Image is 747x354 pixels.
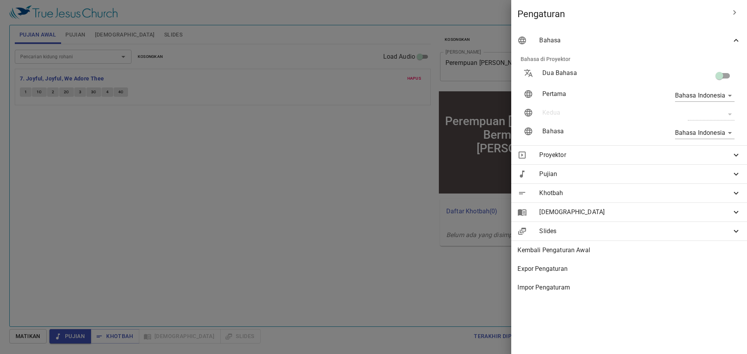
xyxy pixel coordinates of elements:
span: Pujian [539,169,731,179]
p: Pertama [542,89,642,99]
div: Pujian [511,165,747,183]
div: Impor Pengaturam [511,278,747,297]
span: Proyektor [539,150,731,160]
span: Slides [539,227,731,236]
span: Expor Pengaturan [517,264,741,274]
span: Bahasa [539,36,731,45]
div: Khotbah [511,184,747,202]
p: Dua Bahasa [542,68,642,78]
div: Slides [511,222,747,241]
div: [DEMOGRAPHIC_DATA] [511,203,747,221]
div: Bahasa [511,31,747,50]
span: Khotbah [539,188,731,198]
span: Impor Pengaturam [517,283,741,292]
div: Bahasa Indonesia [675,127,735,139]
span: Kembali Pengaturan Awal [517,246,741,255]
p: Pujian [191,43,209,49]
div: Expor Pengaturan [511,260,747,278]
span: [DEMOGRAPHIC_DATA] [539,208,731,217]
div: Kembali Pengaturan Awal [511,241,747,260]
div: Proyektor [511,146,747,164]
div: Perempuan [PERSON_NAME] Bermurah Hati [PERSON_NAME] [4,25,164,66]
li: 7 [197,51,203,63]
div: Bahasa Indonesia [675,89,735,102]
li: Bahasa di Proyektor [514,50,744,68]
p: Kedua [542,108,642,117]
p: Bahasa [542,127,642,136]
span: Pengaturan [517,8,725,20]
